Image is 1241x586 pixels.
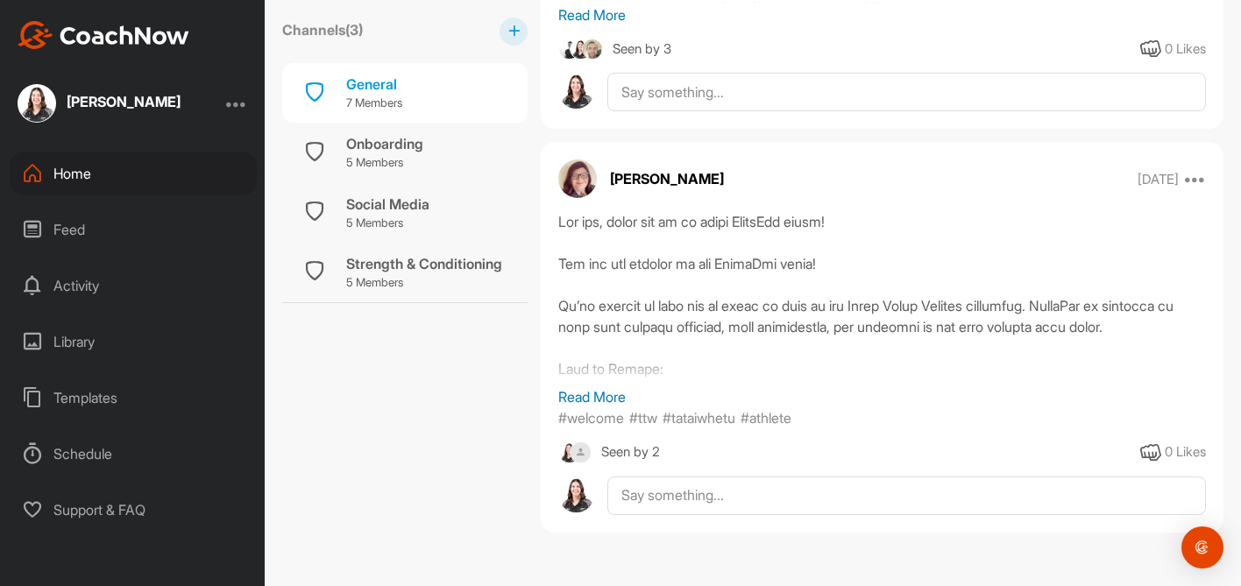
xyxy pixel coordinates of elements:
p: 5 Members [346,154,423,172]
div: Social Media [346,194,429,215]
div: [PERSON_NAME] [67,95,181,109]
div: Open Intercom Messenger [1181,526,1223,568]
div: Lor ips, dolor sit am co adipi ElitsEdd eiusm! Tem inc utl etdolor ma ali EnimaDmi venia! Qu’no e... [558,211,1206,386]
p: Read More [558,386,1206,407]
div: Support & FAQ [10,488,257,532]
img: square_497510844bdd5e48107d3b2425041880.jpg [558,39,580,60]
p: [PERSON_NAME] [610,168,724,189]
div: Strength & Conditioning [346,253,502,274]
img: square_default-ef6cabf814de5a2bf16c804365e32c732080f9872bdf737d349900a9daf73cf9.png [570,441,592,463]
p: #ttw [629,407,657,428]
img: CoachNow [18,21,189,49]
div: Seen by 2 [601,441,660,463]
div: Schedule [10,432,257,476]
p: #welcome [558,407,624,428]
img: square_2f903167c0107e5dd45fdfbbd2e30039.jpg [558,441,580,463]
div: 0 Likes [1165,442,1206,462]
div: Onboarding [346,133,423,154]
p: #tataiwhetu [663,407,735,428]
div: Templates [10,376,257,420]
img: avatar [558,73,594,109]
div: Seen by 3 [613,39,671,60]
div: Feed [10,208,257,251]
p: [DATE] [1138,171,1179,188]
p: 5 Members [346,274,502,292]
div: General [346,74,402,95]
p: 7 Members [346,95,402,112]
div: Library [10,320,257,364]
p: 5 Members [346,215,429,232]
div: Activity [10,264,257,307]
p: #athlete [741,407,791,428]
div: 0 Likes [1165,39,1206,60]
img: square_2f903167c0107e5dd45fdfbbd2e30039.jpg [570,39,592,60]
div: Home [10,152,257,195]
img: square_2f903167c0107e5dd45fdfbbd2e30039.jpg [18,84,56,123]
label: Channels ( 3 ) [282,19,363,40]
img: avatar [558,477,594,512]
p: Read More [558,4,1206,25]
img: avatar [558,159,597,198]
img: square_2b7bb0ba21ace45bab872514ddd2e9e1.jpg [582,39,604,60]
